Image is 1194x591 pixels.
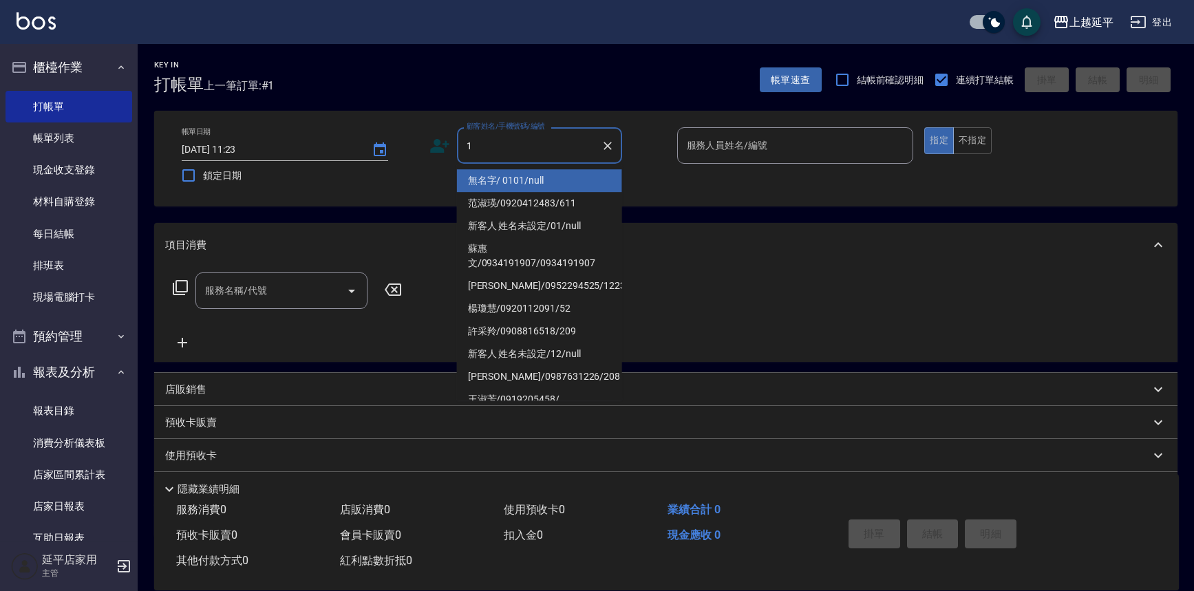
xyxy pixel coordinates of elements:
[598,136,617,155] button: Clear
[457,215,622,237] li: 新客人 姓名未設定/01/null
[6,427,132,459] a: 消費分析儀表板
[203,169,242,183] span: 鎖定日期
[154,373,1177,406] div: 店販銷售
[6,491,132,522] a: 店家日報表
[6,459,132,491] a: 店家區間累計表
[341,280,363,302] button: Open
[6,395,132,427] a: 報表目錄
[457,169,622,192] li: 無名字/ 0101/null
[953,127,992,154] button: 不指定
[11,552,39,580] img: Person
[1124,10,1177,35] button: 登出
[176,528,237,541] span: 預收卡販賣 0
[340,554,412,567] span: 紅利點數折抵 0
[6,218,132,250] a: 每日結帳
[760,67,822,93] button: 帳單速查
[17,12,56,30] img: Logo
[363,133,396,166] button: Choose date, selected date is 2025-08-13
[457,297,622,320] li: 楊瓊慧/0920112091/52
[857,73,924,87] span: 結帳前確認明細
[457,237,622,275] li: 蘇惠文/0934191907/0934191907
[457,365,622,388] li: [PERSON_NAME]/0987631226/208
[165,449,217,463] p: 使用預收卡
[1069,14,1113,31] div: 上越延平
[956,73,1014,87] span: 連續打單結帳
[154,472,1177,505] div: 其他付款方式
[457,192,622,215] li: 范淑瑛/0920412483/611
[42,553,112,567] h5: 延平店家用
[6,154,132,186] a: 現金收支登錄
[668,528,721,541] span: 現金應收 0
[457,275,622,297] li: [PERSON_NAME]/0952294525/1223
[1047,8,1119,36] button: 上越延平
[165,416,217,430] p: 預收卡販賣
[6,354,132,390] button: 報表及分析
[6,91,132,122] a: 打帳單
[182,127,211,137] label: 帳單日期
[504,503,565,516] span: 使用預收卡 0
[457,388,622,425] li: 王淑芳/0919205458/ 0919205458
[467,121,545,131] label: 顧客姓名/手機號碼/編號
[340,503,390,516] span: 店販消費 0
[668,503,721,516] span: 業績合計 0
[154,75,204,94] h3: 打帳單
[457,343,622,365] li: 新客人 姓名未設定/12/null
[42,567,112,579] p: 主管
[154,223,1177,267] div: 項目消費
[154,406,1177,439] div: 預收卡販賣
[178,482,239,497] p: 隱藏業績明細
[6,250,132,281] a: 排班表
[154,61,204,69] h2: Key In
[165,383,206,397] p: 店販銷售
[6,319,132,354] button: 預約管理
[182,138,358,161] input: YYYY/MM/DD hh:mm
[340,528,401,541] span: 會員卡販賣 0
[176,554,248,567] span: 其他付款方式 0
[504,528,543,541] span: 扣入金 0
[6,186,132,217] a: 材料自購登錄
[165,238,206,252] p: 項目消費
[154,439,1177,472] div: 使用預收卡
[6,281,132,313] a: 現場電腦打卡
[6,122,132,154] a: 帳單列表
[6,50,132,85] button: 櫃檯作業
[924,127,954,154] button: 指定
[6,522,132,554] a: 互助日報表
[457,320,622,343] li: 許采羚/0908816518/209
[1013,8,1041,36] button: save
[176,503,226,516] span: 服務消費 0
[204,77,275,94] span: 上一筆訂單:#1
